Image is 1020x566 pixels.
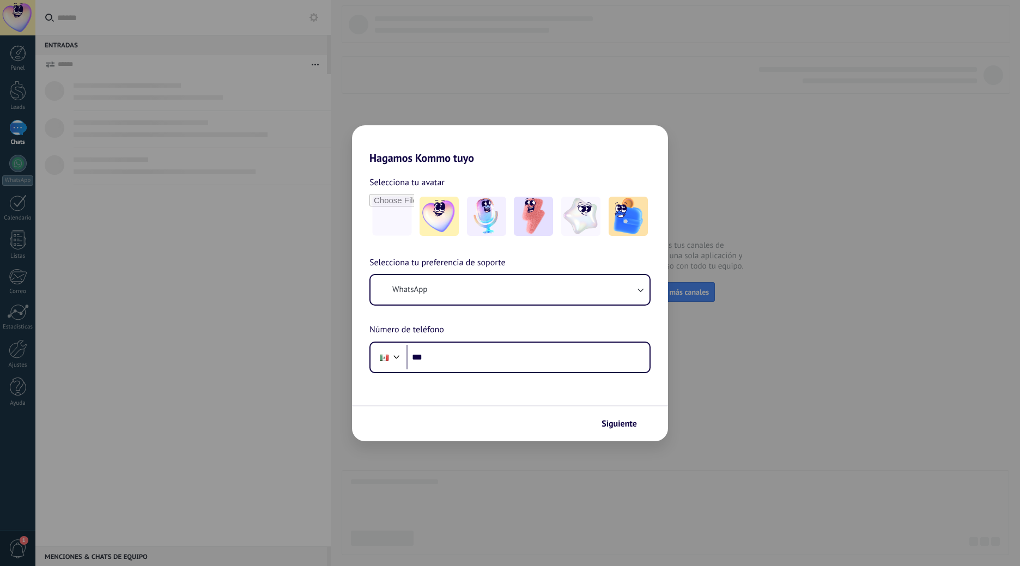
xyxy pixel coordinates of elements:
[514,197,553,236] img: -3.jpeg
[602,420,637,428] span: Siguiente
[597,415,652,433] button: Siguiente
[369,323,444,337] span: Número de teléfono
[374,346,394,369] div: Mexico: + 52
[352,125,668,165] h2: Hagamos Kommo tuyo
[561,197,600,236] img: -4.jpeg
[369,175,445,190] span: Selecciona tu avatar
[392,284,427,295] span: WhatsApp
[467,197,506,236] img: -2.jpeg
[420,197,459,236] img: -1.jpeg
[371,275,649,305] button: WhatsApp
[609,197,648,236] img: -5.jpeg
[369,256,506,270] span: Selecciona tu preferencia de soporte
